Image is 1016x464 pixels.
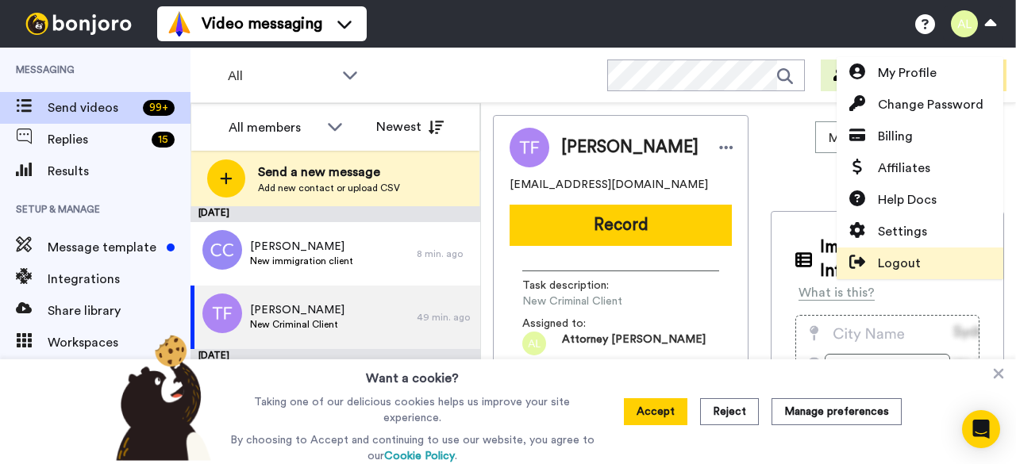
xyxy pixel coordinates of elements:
span: [PERSON_NAME] [250,239,353,255]
a: Change Password [837,89,1003,121]
span: Task description : [522,278,633,293]
div: 15 [152,132,175,148]
div: 8 min. ago [417,247,472,260]
p: By choosing to Accept and continuing to use our website, you agree to our . [226,432,598,464]
span: Imported Customer Info [820,236,979,283]
span: Send videos [48,98,137,117]
span: Change Password [878,95,983,114]
button: Invite [821,59,899,91]
a: Help Docs [837,184,1003,216]
h3: Want a cookie? [366,359,459,388]
span: Attorney [PERSON_NAME] [562,332,706,355]
div: Open Intercom Messenger [962,410,1000,448]
div: What is this? [799,283,875,302]
span: New Criminal Client [250,318,344,331]
a: Billing [837,121,1003,152]
span: [PERSON_NAME] [250,302,344,318]
span: New immigration client [250,255,353,267]
span: Logout [878,254,921,273]
span: Billing [878,127,913,146]
span: Settings [878,222,927,241]
span: Workspaces [48,333,190,352]
span: Video messaging [202,13,322,35]
div: [DATE] [190,349,480,365]
a: Affiliates [837,152,1003,184]
button: Record [510,205,732,246]
a: My Profile [837,57,1003,89]
span: Message template [48,238,160,257]
img: bear-with-cookie.png [102,334,219,461]
span: Replies [48,130,145,149]
span: Integrations [48,270,190,289]
span: All [228,67,334,86]
a: Cookie Policy [384,451,455,462]
button: Reject [700,398,759,425]
span: Send a new message [258,163,400,182]
span: Help Docs [878,190,937,209]
a: Settings [837,216,1003,247]
button: Manage preferences [772,398,902,425]
span: Affiliates [878,159,930,178]
div: 99 + [143,100,175,116]
button: Accept [624,398,687,425]
p: Taking one of our delicious cookies helps us improve your site experience. [226,394,598,426]
img: Image of Tiffany Free [510,128,549,167]
div: [DATE] [190,206,480,222]
img: al.png [522,332,546,355]
span: My Profile [878,63,937,82]
span: Assigned to: [522,316,633,332]
img: bj-logo-header-white.svg [19,13,138,35]
a: Logout [837,247,1003,279]
span: [PERSON_NAME] [561,136,698,159]
span: Move [829,128,872,148]
span: Add new contact or upload CSV [258,182,400,194]
span: Results [48,162,190,181]
img: cc.png [202,230,242,270]
button: Newest [364,111,456,143]
img: tf.png [202,293,242,333]
img: vm-color.svg [167,11,192,36]
span: New Criminal Client [522,293,673,309]
span: Share library [48,301,190,320]
span: [EMAIL_ADDRESS][DOMAIN_NAME] [510,177,708,193]
div: All members [229,118,319,137]
div: 49 min. ago [417,311,472,324]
